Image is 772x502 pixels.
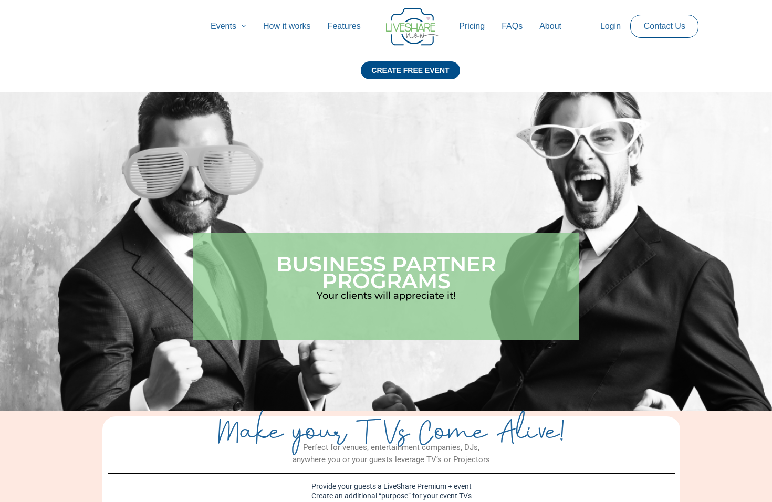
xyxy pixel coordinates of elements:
a: How it works [255,9,319,43]
a: CREATE FREE EVENT [361,61,460,92]
a: Events [202,9,255,43]
h2: BUSINESS PARTNER PROGRAMS [216,256,556,289]
h2: Make your TVs Come Alive! [108,416,675,449]
img: Group 14 | Live Photo Slideshow for Events | Create Free Events Album for Any Occasion [386,8,439,46]
a: Contact Us [635,15,694,37]
a: Pricing [451,9,493,43]
a: FAQs [493,9,531,43]
nav: Site Navigation [39,9,734,43]
div: CREATE FREE EVENT [361,61,460,79]
a: Features [319,9,369,43]
div: Perfect for venues, entertainment companies, DJs, anywhere you or your guests leverage TV’s or Pr... [108,442,675,465]
a: Login [592,9,629,43]
p: Your clients will appreciate it! [267,289,505,302]
a: About [531,9,570,43]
